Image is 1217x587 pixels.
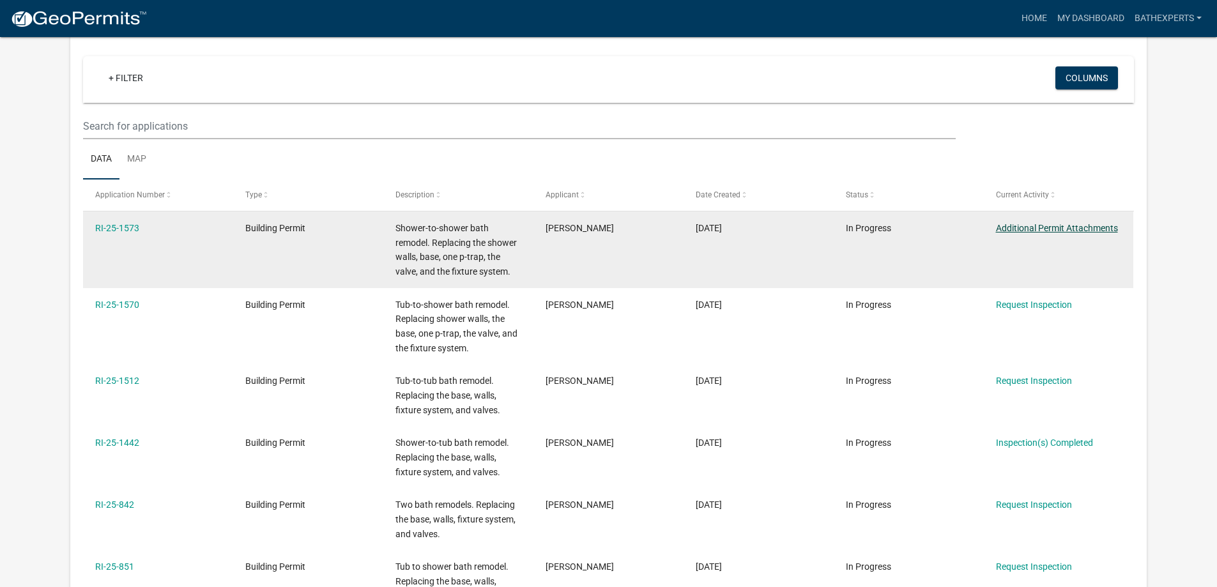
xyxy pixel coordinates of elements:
[846,223,891,233] span: In Progress
[533,179,684,210] datatable-header-cell: Applicant
[95,223,139,233] a: RI-25-1573
[1052,6,1129,31] a: My Dashboard
[546,376,614,386] span: Curt Brown
[684,179,834,210] datatable-header-cell: Date Created
[1016,6,1052,31] a: Home
[696,223,722,233] span: 08/21/2025
[1129,6,1207,31] a: BathExperts
[119,139,154,180] a: Map
[245,223,305,233] span: Building Permit
[395,499,516,539] span: Two bath remodels. Replacing the base, walls, fixture system, and valves.
[846,499,891,510] span: In Progress
[833,179,983,210] datatable-header-cell: Status
[395,190,434,199] span: Description
[245,376,305,386] span: Building Permit
[696,561,722,572] span: 05/21/2025
[996,438,1093,448] a: Inspection(s) Completed
[395,223,517,277] span: Shower-to-shower bath remodel. Replacing the shower walls, base, one p-trap, the valve, and the f...
[846,561,891,572] span: In Progress
[696,499,722,510] span: 05/21/2025
[95,561,134,572] a: RI-25-851
[245,438,305,448] span: Building Permit
[546,190,579,199] span: Applicant
[996,190,1049,199] span: Current Activity
[98,66,153,89] a: + Filter
[996,499,1072,510] a: Request Inspection
[846,376,891,386] span: In Progress
[546,223,614,233] span: Curt Brown
[696,438,722,448] span: 08/06/2025
[395,376,500,415] span: Tub-to-tub bath remodel. Replacing the base, walls, fixture system, and valves.
[996,223,1118,233] a: Additional Permit Attachments
[996,300,1072,310] a: Request Inspection
[546,438,614,448] span: Curt Brown
[383,179,533,210] datatable-header-cell: Description
[83,179,233,210] datatable-header-cell: Application Number
[983,179,1133,210] datatable-header-cell: Current Activity
[395,438,509,477] span: Shower-to-tub bath remodel. Replacing the base, walls, fixture system, and valves.
[245,190,262,199] span: Type
[95,376,139,386] a: RI-25-1512
[395,300,517,353] span: Tub-to-shower bath remodel. Replacing shower walls, the base, one p-trap, the valve, and the fixt...
[245,300,305,310] span: Building Permit
[846,300,891,310] span: In Progress
[245,499,305,510] span: Building Permit
[83,139,119,180] a: Data
[996,376,1072,386] a: Request Inspection
[83,113,955,139] input: Search for applications
[245,561,305,572] span: Building Permit
[95,499,134,510] a: RI-25-842
[233,179,383,210] datatable-header-cell: Type
[1055,66,1118,89] button: Columns
[696,190,740,199] span: Date Created
[546,499,614,510] span: Curt Brown
[95,438,139,448] a: RI-25-1442
[696,300,722,310] span: 08/21/2025
[846,438,891,448] span: In Progress
[996,561,1072,572] a: Request Inspection
[846,190,868,199] span: Status
[95,190,165,199] span: Application Number
[546,561,614,572] span: Curt Brown
[696,376,722,386] span: 08/14/2025
[546,300,614,310] span: Curt Brown
[95,300,139,310] a: RI-25-1570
